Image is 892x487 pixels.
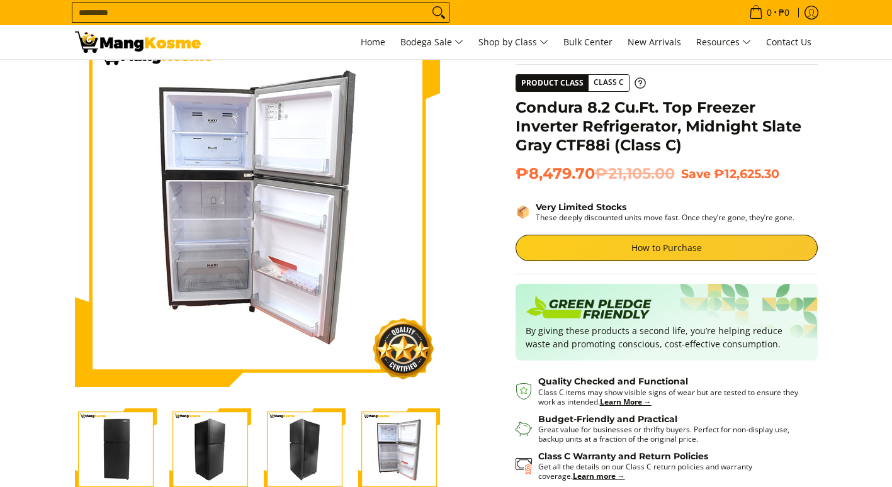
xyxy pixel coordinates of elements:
strong: Very Limited Stocks [536,201,626,213]
span: Bulk Center [563,36,613,48]
span: New Arrivals [628,36,681,48]
a: How to Purchase [516,235,818,261]
strong: Quality Checked and Functional [538,376,688,387]
a: Product Class Class C [516,74,646,92]
span: 0 [765,8,774,17]
span: Product Class [516,75,589,91]
img: Condura 8.2 Cu.Ft. Top Freezer Inverter Refrigerator, Midnight Slate Gray CTF88i (Class C) [75,22,440,387]
a: Shop by Class [472,25,555,59]
del: ₱21,105.00 [595,164,675,183]
a: Resources [690,25,757,59]
p: These deeply discounted units move fast. Once they’re gone, they’re gone. [536,213,794,222]
span: Home [361,36,385,48]
a: Bulk Center [557,25,619,59]
span: Class C [589,75,629,91]
a: Home [354,25,392,59]
span: Resources [696,35,751,50]
img: Condura 8.2 Cu.Ft. Top Freezer Inverter Refrigerator, Midnight Slate G | Mang Kosme [75,31,201,53]
p: Class C items may show visible signs of wear but are tested to ensure they work as intended. [538,388,805,406]
strong: Budget-Friendly and Practical [538,413,677,425]
span: ₱12,625.30 [714,166,779,181]
h1: Condura 8.2 Cu.Ft. Top Freezer Inverter Refrigerator, Midnight Slate Gray CTF88i (Class C) [516,98,818,155]
a: Learn more → [573,471,625,481]
span: ₱0 [777,8,791,17]
p: Great value for businesses or thrifty buyers. Perfect for non-display use, backup units at a frac... [538,425,805,444]
img: Badge sustainability green pledge friendly [526,294,652,324]
span: • [745,6,793,20]
p: By giving these products a second life, you’re helping reduce waste and promoting conscious, cost... [526,324,808,350]
span: Contact Us [766,36,811,48]
span: Bodega Sale [400,35,463,50]
nav: Main Menu [213,25,818,59]
button: Search [429,3,449,22]
span: Shop by Class [478,35,548,50]
a: New Arrivals [621,25,687,59]
a: Contact Us [760,25,818,59]
a: Learn More → [600,396,652,407]
strong: Class C Warranty and Return Policies [538,451,708,462]
p: Get all the details on our Class C return policies and warranty coverage. [538,462,805,481]
span: Save [681,166,711,181]
a: Bodega Sale [394,25,470,59]
span: ₱8,479.70 [516,164,675,183]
